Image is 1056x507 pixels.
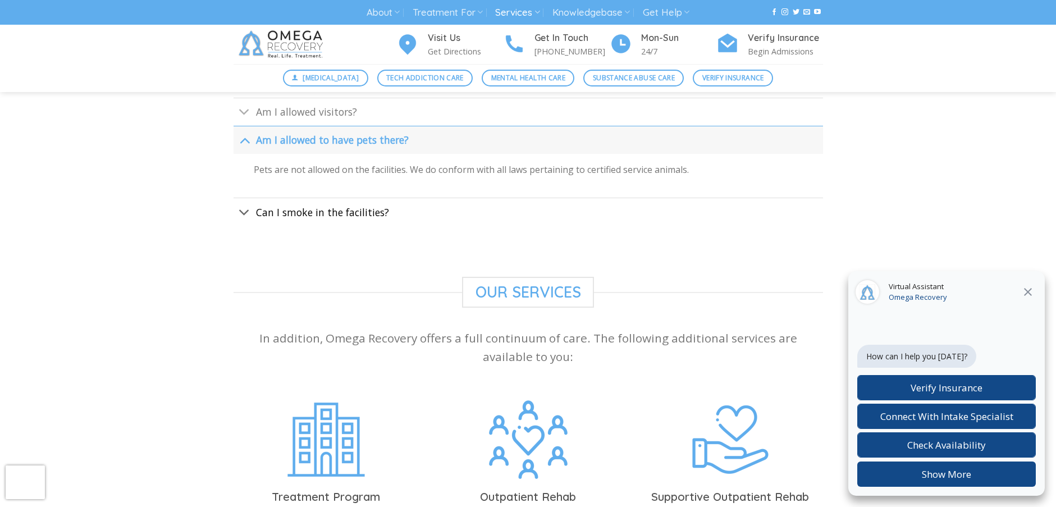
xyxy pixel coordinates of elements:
a: Knowledgebase [552,2,630,23]
h4: Mon-Sun [641,31,716,45]
button: Toggle [234,202,255,226]
a: Toggle Am I allowed visitors? [234,98,823,126]
a: About [367,2,400,23]
img: Omega Recovery [234,25,332,64]
h4: Verify Insurance [748,31,823,45]
a: Verify Insurance [693,70,773,86]
a: Follow on Facebook [771,8,778,16]
a: Substance Abuse Care [583,70,684,86]
a: Get Help [643,2,689,23]
span: Am I allowed visitors? [256,105,357,118]
a: Tech Addiction Care [377,70,473,86]
a: Toggle Am I allowed to have pets there? [234,126,823,154]
span: Am I allowed to have pets there? [256,133,409,147]
h3: Outpatient Rehab [436,488,621,506]
span: Our Services [462,277,595,308]
button: Toggle [234,101,255,125]
p: In addition, Omega Recovery offers a full continuum of care. The following additional services ar... [234,329,823,367]
h3: Treatment Program [234,488,419,506]
span: [MEDICAL_DATA] [303,72,359,83]
p: 24/7 [641,45,716,58]
a: [MEDICAL_DATA] [283,70,368,86]
a: Follow on Twitter [793,8,799,16]
a: Follow on YouTube [814,8,821,16]
p: Pets are not allowed on the facilities. We do conform with all laws pertaining to certified servi... [254,163,802,177]
span: Mental Health Care [491,72,565,83]
a: Mental Health Care [482,70,574,86]
span: Can I smoke in the facilities? [256,205,389,219]
span: Verify Insurance [702,72,764,83]
span: Tech Addiction Care [386,72,464,83]
p: Get Directions [428,45,503,58]
a: Visit Us Get Directions [396,31,503,58]
h4: Visit Us [428,31,503,45]
div: Toggle Am I allowed to have pets there? [234,154,823,198]
a: Get In Touch [PHONE_NUMBER] [503,31,610,58]
a: Toggle Can I smoke in the facilities? [234,198,823,226]
a: Verify Insurance Begin Admissions [716,31,823,58]
p: [PHONE_NUMBER] [534,45,610,58]
a: Treatment For [413,2,483,23]
span: Substance Abuse Care [593,72,675,83]
a: Follow on Instagram [781,8,788,16]
a: Services [495,2,540,23]
p: Begin Admissions [748,45,823,58]
h3: Supportive Outpatient Rehab [638,488,823,506]
button: Toggle [234,127,255,152]
a: Send us an email [803,8,810,16]
h4: Get In Touch [534,31,610,45]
